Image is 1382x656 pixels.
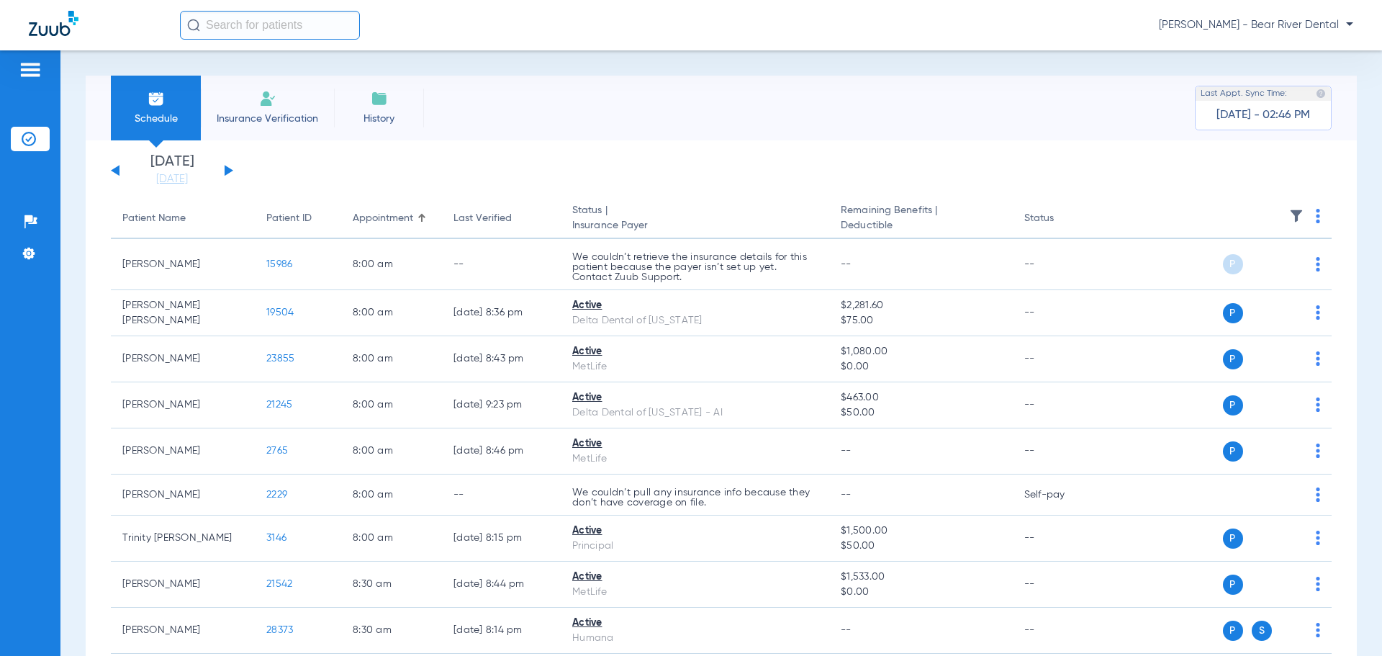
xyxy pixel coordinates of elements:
[572,539,818,554] div: Principal
[1013,608,1110,654] td: --
[453,211,512,226] div: Last Verified
[841,359,1001,374] span: $0.00
[1013,239,1110,290] td: --
[1013,516,1110,562] td: --
[572,524,818,539] div: Active
[266,307,294,318] span: 19504
[572,359,818,374] div: MetLife
[266,490,287,500] span: 2229
[1310,587,1382,656] iframe: Chat Widget
[442,475,561,516] td: --
[572,313,818,328] div: Delta Dental of [US_STATE]
[345,112,413,126] span: History
[1316,89,1326,99] img: last sync help info
[829,199,1012,239] th: Remaining Benefits |
[353,211,413,226] div: Appointment
[572,390,818,405] div: Active
[122,211,186,226] div: Patient Name
[341,562,442,608] td: 8:30 AM
[1316,444,1320,458] img: group-dot-blue.svg
[841,585,1001,600] span: $0.00
[453,211,549,226] div: Last Verified
[341,336,442,382] td: 8:00 AM
[111,516,255,562] td: Trinity [PERSON_NAME]
[841,446,852,456] span: --
[266,400,292,410] span: 21245
[259,90,276,107] img: Manual Insurance Verification
[266,211,312,226] div: Patient ID
[1316,531,1320,545] img: group-dot-blue.svg
[111,290,255,336] td: [PERSON_NAME] [PERSON_NAME]
[180,11,360,40] input: Search for patients
[1316,351,1320,366] img: group-dot-blue.svg
[572,218,818,233] span: Insurance Payer
[212,112,323,126] span: Insurance Verification
[572,570,818,585] div: Active
[1289,209,1304,223] img: filter.svg
[266,625,293,635] span: 28373
[266,259,292,269] span: 15986
[572,252,818,282] p: We couldn’t retrieve the insurance details for this patient because the payer isn’t set up yet. C...
[841,490,852,500] span: --
[841,539,1001,554] span: $50.00
[266,354,294,364] span: 23855
[572,344,818,359] div: Active
[442,562,561,608] td: [DATE] 8:44 PM
[341,428,442,475] td: 8:00 AM
[1223,303,1243,323] span: P
[129,172,215,187] a: [DATE]
[1013,199,1110,239] th: Status
[442,239,561,290] td: --
[841,524,1001,539] span: $1,500.00
[442,516,561,562] td: [DATE] 8:15 PM
[111,475,255,516] td: [PERSON_NAME]
[841,390,1001,405] span: $463.00
[1223,395,1243,415] span: P
[111,239,255,290] td: [PERSON_NAME]
[841,218,1001,233] span: Deductible
[572,487,818,508] p: We couldn’t pull any insurance info because they don’t have coverage on file.
[1316,257,1320,271] img: group-dot-blue.svg
[841,259,852,269] span: --
[19,61,42,78] img: hamburger-icon
[341,608,442,654] td: 8:30 AM
[572,616,818,631] div: Active
[442,382,561,428] td: [DATE] 9:23 PM
[841,313,1001,328] span: $75.00
[442,608,561,654] td: [DATE] 8:14 PM
[111,428,255,475] td: [PERSON_NAME]
[841,625,852,635] span: --
[1216,108,1310,122] span: [DATE] - 02:46 PM
[111,382,255,428] td: [PERSON_NAME]
[1159,18,1353,32] span: [PERSON_NAME] - Bear River Dental
[1013,290,1110,336] td: --
[341,382,442,428] td: 8:00 AM
[122,211,243,226] div: Patient Name
[266,446,288,456] span: 2765
[1013,475,1110,516] td: Self-pay
[1223,441,1243,462] span: P
[1013,382,1110,428] td: --
[129,155,215,187] li: [DATE]
[572,436,818,451] div: Active
[1223,621,1243,641] span: P
[1013,428,1110,475] td: --
[1223,575,1243,595] span: P
[341,290,442,336] td: 8:00 AM
[1316,209,1320,223] img: group-dot-blue.svg
[442,336,561,382] td: [DATE] 8:43 PM
[148,90,165,107] img: Schedule
[341,239,442,290] td: 8:00 AM
[1223,529,1243,549] span: P
[1013,336,1110,382] td: --
[111,562,255,608] td: [PERSON_NAME]
[442,428,561,475] td: [DATE] 8:46 PM
[1316,487,1320,502] img: group-dot-blue.svg
[266,533,286,543] span: 3146
[371,90,388,107] img: History
[341,516,442,562] td: 8:00 AM
[1316,305,1320,320] img: group-dot-blue.svg
[266,579,292,589] span: 21542
[841,405,1001,421] span: $50.00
